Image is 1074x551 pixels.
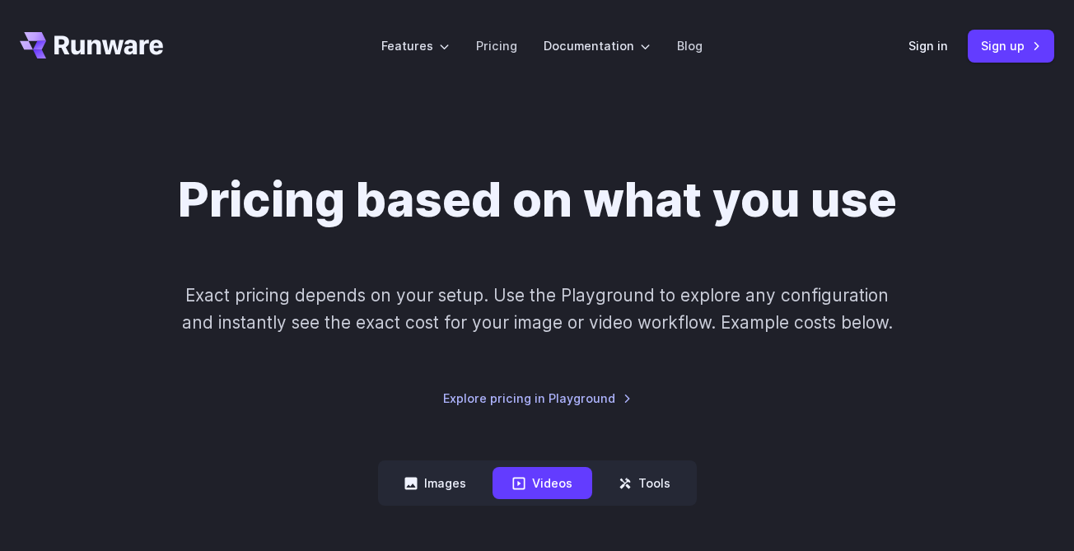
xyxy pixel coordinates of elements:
[175,282,899,337] p: Exact pricing depends on your setup. Use the Playground to explore any configuration and instantl...
[908,36,948,55] a: Sign in
[476,36,517,55] a: Pricing
[178,171,897,229] h1: Pricing based on what you use
[599,467,690,499] button: Tools
[677,36,703,55] a: Blog
[443,389,632,408] a: Explore pricing in Playground
[968,30,1054,62] a: Sign up
[385,467,486,499] button: Images
[20,32,163,58] a: Go to /
[381,36,450,55] label: Features
[544,36,651,55] label: Documentation
[493,467,592,499] button: Videos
